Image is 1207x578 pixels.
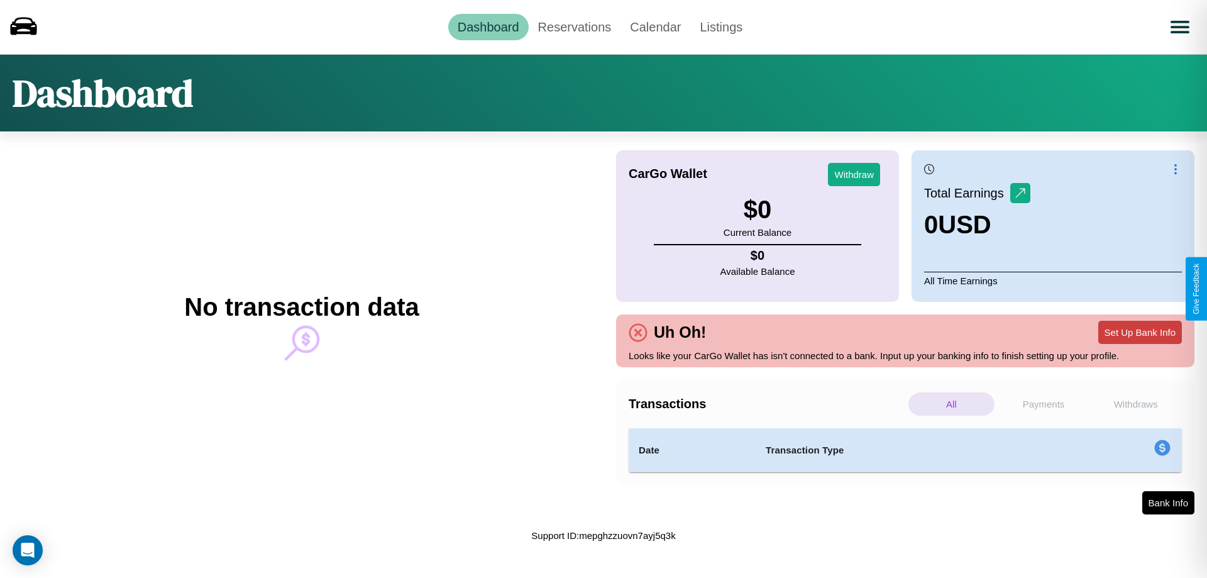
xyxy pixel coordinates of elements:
[720,248,795,263] h4: $ 0
[448,14,529,40] a: Dashboard
[529,14,621,40] a: Reservations
[720,263,795,280] p: Available Balance
[1001,392,1087,416] p: Payments
[13,535,43,565] div: Open Intercom Messenger
[828,163,880,186] button: Withdraw
[648,323,712,342] h4: Uh Oh!
[629,397,905,411] h4: Transactions
[1093,392,1179,416] p: Withdraws
[690,14,752,40] a: Listings
[531,527,675,544] p: Support ID: mepghzzuovn7ayj5q3k
[766,443,1051,458] h4: Transaction Type
[924,182,1010,204] p: Total Earnings
[1192,264,1201,314] div: Give Feedback
[724,196,791,224] h3: $ 0
[724,224,791,241] p: Current Balance
[620,14,690,40] a: Calendar
[184,293,419,321] h2: No transaction data
[13,67,193,119] h1: Dashboard
[629,428,1182,472] table: simple table
[639,443,746,458] h4: Date
[924,211,1030,239] h3: 0 USD
[629,167,707,181] h4: CarGo Wallet
[629,347,1182,364] p: Looks like your CarGo Wallet has isn't connected to a bank. Input up your banking info to finish ...
[908,392,995,416] p: All
[924,272,1182,289] p: All Time Earnings
[1142,491,1194,514] button: Bank Info
[1098,321,1182,344] button: Set Up Bank Info
[1162,9,1198,45] button: Open menu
